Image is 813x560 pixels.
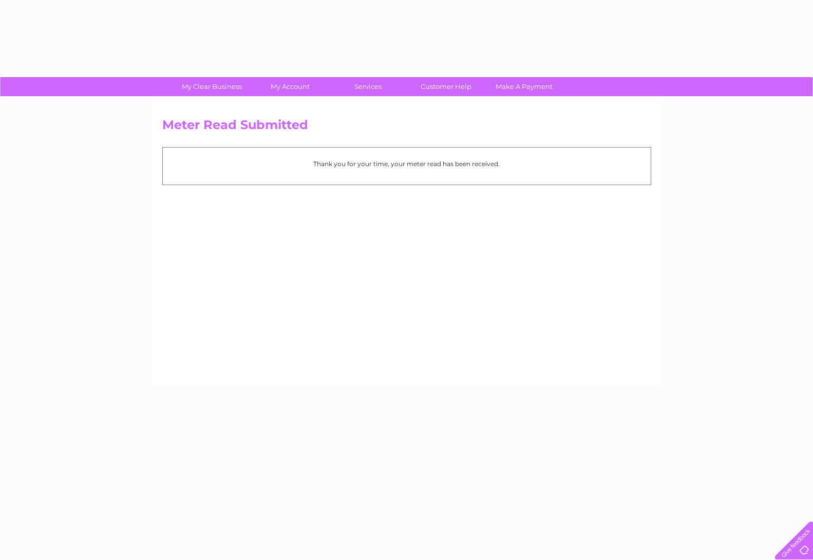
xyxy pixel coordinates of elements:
[168,159,646,169] p: Thank you for your time, your meter read has been received.
[326,77,410,96] a: Services
[482,77,566,96] a: Make A Payment
[169,77,254,96] a: My Clear Business
[404,77,488,96] a: Customer Help
[162,118,651,137] h2: Meter Read Submitted
[248,77,332,96] a: My Account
